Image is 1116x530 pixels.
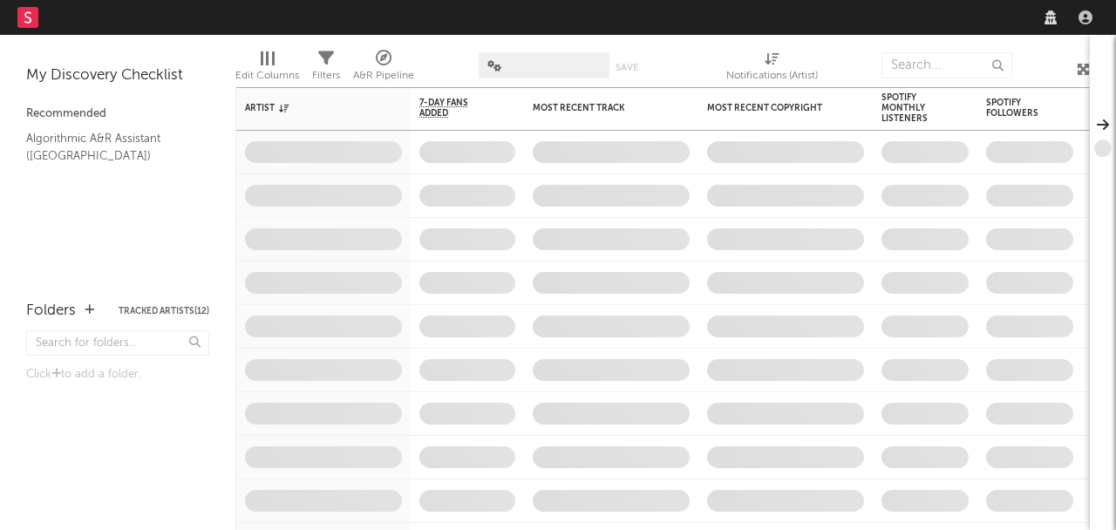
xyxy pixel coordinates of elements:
[616,63,638,72] button: Save
[881,92,942,124] div: Spotify Monthly Listeners
[419,98,489,119] span: 7-Day Fans Added
[726,65,818,86] div: Notifications (Artist)
[26,330,209,356] input: Search for folders...
[707,103,838,113] div: Most Recent Copyright
[312,65,340,86] div: Filters
[353,65,414,86] div: A&R Pipeline
[26,65,209,86] div: My Discovery Checklist
[26,129,192,165] a: Algorithmic A&R Assistant ([GEOGRAPHIC_DATA])
[26,364,209,385] div: Click to add a folder.
[26,104,209,125] div: Recommended
[986,98,1047,119] div: Spotify Followers
[26,301,76,322] div: Folders
[119,307,209,316] button: Tracked Artists(12)
[533,103,663,113] div: Most Recent Track
[312,44,340,94] div: Filters
[245,103,376,113] div: Artist
[235,44,299,94] div: Edit Columns
[353,44,414,94] div: A&R Pipeline
[881,52,1012,78] input: Search...
[235,65,299,86] div: Edit Columns
[726,44,818,94] div: Notifications (Artist)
